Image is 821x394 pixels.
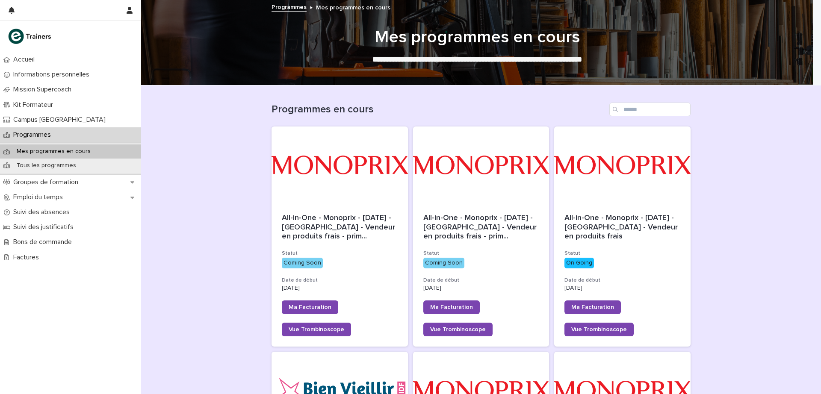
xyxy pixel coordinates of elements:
p: Bons de commande [10,238,79,246]
span: All-in-One - Monoprix - [DATE] - [GEOGRAPHIC_DATA] - Vendeur en produits frais [564,214,680,240]
span: All-in-One - Monoprix - [DATE] - [GEOGRAPHIC_DATA] - Vendeur en produits frais - prim ... [423,214,539,241]
a: Vue Trombinoscope [564,323,634,336]
div: All-in-One - Monoprix - 25 - Octobre 2025 - Île-de-France - Vendeur en produits frais - primeur, ... [423,214,539,241]
p: Programmes [10,131,58,139]
p: Suivi des justificatifs [10,223,80,231]
a: Ma Facturation [423,300,480,314]
h3: Statut [282,250,398,257]
div: On Going [564,258,594,268]
h3: Date de début [564,277,680,284]
h3: Statut [423,250,539,257]
h3: Date de début [282,277,398,284]
div: Coming Soon [282,258,323,268]
h3: Statut [564,250,680,257]
div: All-in-One - Monoprix - 26 - Novembre 2025 - Île-de-France - Vendeur en produits frais - primeur,... [282,214,398,241]
a: Programmes [272,2,307,12]
a: Vue Trombinoscope [423,323,493,336]
p: Groupes de formation [10,178,85,186]
a: Ma Facturation [564,300,621,314]
div: Coming Soon [423,258,464,268]
p: Mes programmes en cours [316,2,390,12]
p: Mission Supercoach [10,85,78,94]
a: Ma Facturation [282,300,338,314]
p: Informations personnelles [10,71,96,79]
p: [DATE] [282,285,398,292]
span: All-in-One - Monoprix - [DATE] - [GEOGRAPHIC_DATA] - Vendeur en produits frais - prim ... [282,214,398,241]
a: Vue Trombinoscope [282,323,351,336]
p: Campus [GEOGRAPHIC_DATA] [10,116,112,124]
span: Vue Trombinoscope [289,326,344,332]
input: Search [609,103,691,116]
p: Mes programmes en cours [10,148,97,155]
a: All-in-One - Monoprix - [DATE] - [GEOGRAPHIC_DATA] - Vendeur en produits frais - prim...StatutCom... [272,126,408,347]
p: Suivi des absences [10,208,77,216]
h1: Mes programmes en cours [268,27,687,47]
p: Emploi du temps [10,193,70,201]
span: Vue Trombinoscope [571,326,627,332]
img: K0CqGN7SDeD6s4JG8KQk [7,28,54,45]
p: [DATE] [423,285,539,292]
span: Ma Facturation [430,304,473,310]
p: Kit Formateur [10,101,60,109]
p: Accueil [10,56,41,64]
span: Ma Facturation [571,304,614,310]
p: Tous les programmes [10,162,83,169]
a: All-in-One - Monoprix - [DATE] - [GEOGRAPHIC_DATA] - Vendeur en produits fraisStatutOn GoingDate ... [554,126,691,347]
span: Vue Trombinoscope [430,326,486,332]
span: Ma Facturation [289,304,331,310]
h3: Date de début [423,277,539,284]
a: All-in-One - Monoprix - [DATE] - [GEOGRAPHIC_DATA] - Vendeur en produits frais - prim...StatutCom... [413,126,549,347]
p: [DATE] [564,285,680,292]
p: Factures [10,253,46,262]
h1: Programmes en cours [272,103,606,116]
